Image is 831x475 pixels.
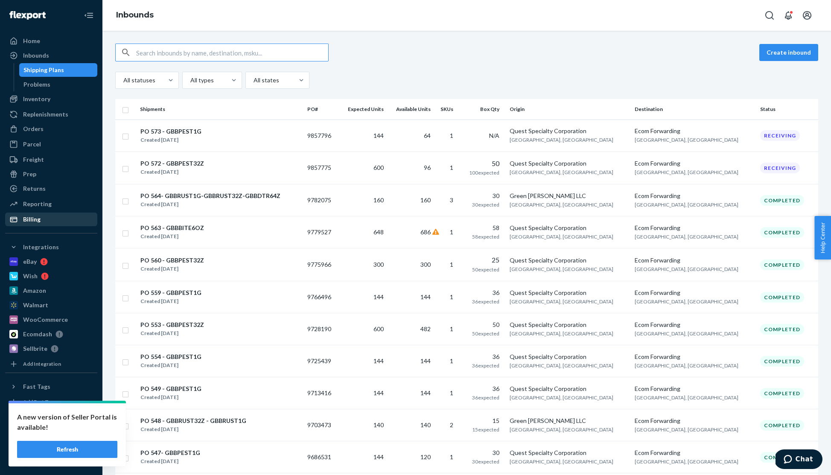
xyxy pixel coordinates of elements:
[23,95,50,103] div: Inventory
[450,325,453,332] span: 1
[23,200,52,208] div: Reporting
[140,232,204,241] div: Created [DATE]
[5,137,97,151] a: Parcel
[450,293,453,300] span: 1
[420,325,431,332] span: 482
[5,397,97,407] a: Add Fast Tag
[635,201,738,208] span: [GEOGRAPHIC_DATA], [GEOGRAPHIC_DATA]
[506,99,632,119] th: Origin
[760,130,800,141] div: Receiving
[140,385,201,393] div: PO 549 - GBBPEST1G
[420,389,431,396] span: 144
[373,261,384,268] span: 300
[635,137,738,143] span: [GEOGRAPHIC_DATA], [GEOGRAPHIC_DATA]
[5,440,97,453] a: Help Center
[460,99,506,119] th: Box Qty
[450,389,453,396] span: 1
[140,457,200,466] div: Created [DATE]
[757,99,818,119] th: Status
[373,293,384,300] span: 144
[760,324,804,335] div: Completed
[5,411,97,424] a: Settings
[635,266,738,272] span: [GEOGRAPHIC_DATA], [GEOGRAPHIC_DATA]
[434,99,460,119] th: SKUs
[109,3,160,28] ol: breadcrumbs
[464,321,499,329] div: 50
[450,196,453,204] span: 3
[140,353,201,361] div: PO 554 - GBBPEST1G
[140,192,280,200] div: PO 564- GBBRUST1G-GBBRUST32Z-GBBDTR64Z
[760,452,804,463] div: Completed
[23,125,44,133] div: Orders
[304,152,339,184] td: 9857775
[5,240,97,254] button: Integrations
[510,330,613,337] span: [GEOGRAPHIC_DATA], [GEOGRAPHIC_DATA]
[23,184,46,193] div: Returns
[510,224,628,232] div: Quest Specialty Corporation
[23,257,37,266] div: eBay
[17,412,117,432] p: A new version of Seller Portal is available!
[489,132,499,139] span: N/A
[5,342,97,356] a: Sellbrite
[23,140,41,149] div: Parcel
[23,51,49,60] div: Inbounds
[17,441,117,458] button: Refresh
[635,458,738,465] span: [GEOGRAPHIC_DATA], [GEOGRAPHIC_DATA]
[304,313,339,345] td: 9728190
[424,132,431,139] span: 64
[631,99,757,119] th: Destination
[5,153,97,166] a: Freight
[635,169,738,175] span: [GEOGRAPHIC_DATA], [GEOGRAPHIC_DATA]
[814,216,831,259] button: Help Center
[23,382,50,391] div: Fast Tags
[635,426,738,433] span: [GEOGRAPHIC_DATA], [GEOGRAPHIC_DATA]
[635,362,738,369] span: [GEOGRAPHIC_DATA], [GEOGRAPHIC_DATA]
[140,168,204,176] div: Created [DATE]
[140,265,204,273] div: Created [DATE]
[373,164,384,171] span: 600
[510,137,613,143] span: [GEOGRAPHIC_DATA], [GEOGRAPHIC_DATA]
[472,458,499,465] span: 30 expected
[510,417,628,425] div: Green [PERSON_NAME] LLC
[635,298,738,305] span: [GEOGRAPHIC_DATA], [GEOGRAPHIC_DATA]
[472,201,499,208] span: 30 expected
[510,159,628,168] div: Quest Specialty Corporation
[635,353,753,361] div: Ecom Forwarding
[776,449,822,471] iframe: Opens a widget where you can chat to one of our agents
[23,110,68,119] div: Replenishments
[472,298,499,305] span: 36 expected
[464,255,499,265] div: 25
[304,377,339,409] td: 9713416
[760,195,804,206] div: Completed
[510,127,628,135] div: Quest Specialty Corporation
[304,345,339,377] td: 9725439
[304,216,339,248] td: 9779527
[420,357,431,364] span: 144
[510,385,628,393] div: Quest Specialty Corporation
[464,449,499,457] div: 30
[472,330,499,337] span: 50 expected
[5,327,97,341] a: Ecomdash
[420,421,431,428] span: 140
[23,243,59,251] div: Integrations
[23,170,36,178] div: Prep
[23,315,68,324] div: WooCommerce
[472,266,499,273] span: 50 expected
[510,169,613,175] span: [GEOGRAPHIC_DATA], [GEOGRAPHIC_DATA]
[420,453,431,460] span: 120
[137,99,304,119] th: Shipments
[760,227,804,238] div: Completed
[304,184,339,216] td: 9782075
[450,228,453,236] span: 1
[136,44,328,61] input: Search inbounds by name, destination, msku...
[19,63,98,77] a: Shipping Plans
[635,233,738,240] span: [GEOGRAPHIC_DATA], [GEOGRAPHIC_DATA]
[140,417,246,425] div: PO 548 - GBBRUST32Z - GBBRUST1G
[5,255,97,268] a: eBay
[373,357,384,364] span: 144
[635,159,753,168] div: Ecom Forwarding
[420,261,431,268] span: 300
[373,228,384,236] span: 648
[23,398,54,405] div: Add Fast Tag
[635,330,738,337] span: [GEOGRAPHIC_DATA], [GEOGRAPHIC_DATA]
